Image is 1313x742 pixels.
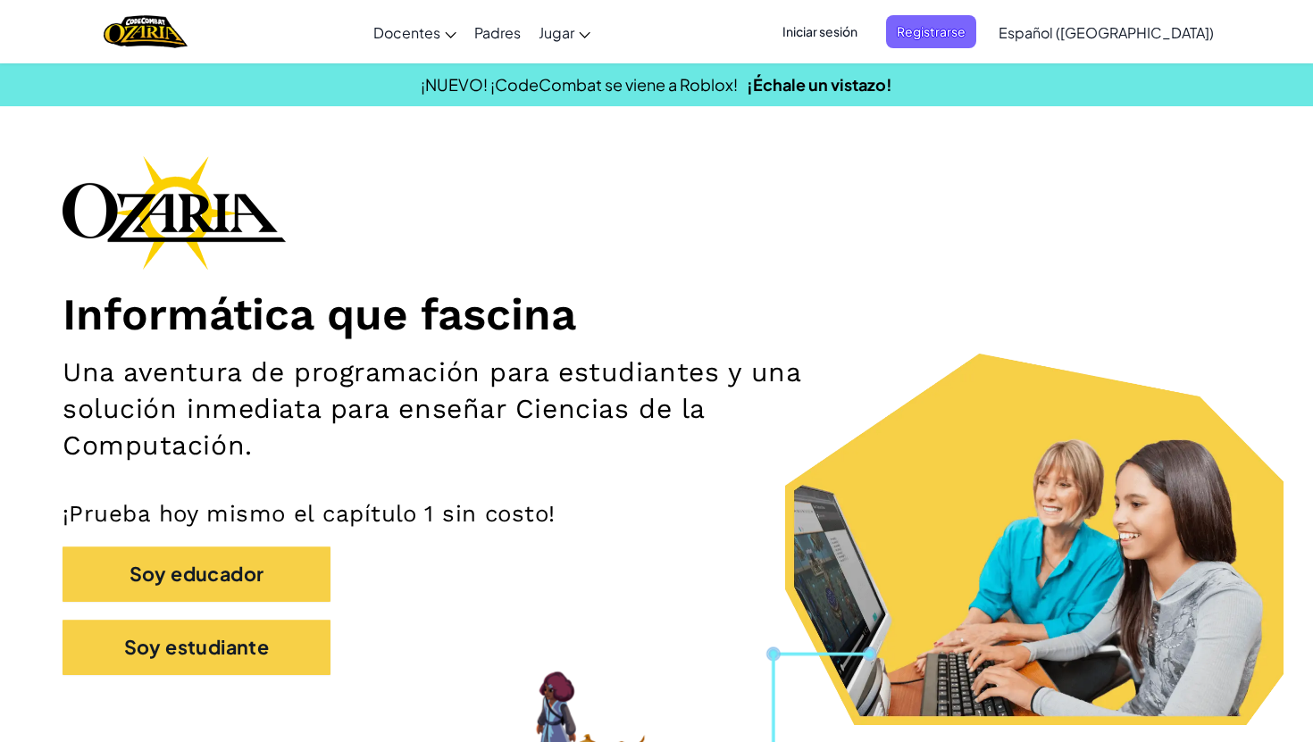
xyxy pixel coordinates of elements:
[886,15,976,48] button: Registrarse
[104,13,187,50] img: Home
[63,155,286,270] img: Ozaria branding logo
[63,546,330,602] button: Soy educador
[104,13,187,50] a: Ozaria by CodeCombat logo
[63,354,858,464] h2: Una aventura de programación para estudiantes y una solución inmediata para enseñar Ciencias de l...
[465,8,530,56] a: Padres
[373,23,440,42] span: Docentes
[63,499,1250,528] p: ¡Prueba hoy mismo el capítulo 1 sin costo!
[63,620,330,675] button: Soy estudiante
[421,74,738,95] span: ¡NUEVO! ¡CodeCombat se viene a Roblox!
[747,74,892,95] a: ¡Échale un vistazo!
[539,23,574,42] span: Jugar
[364,8,465,56] a: Docentes
[999,23,1214,42] span: Español ([GEOGRAPHIC_DATA])
[990,8,1223,56] a: Español ([GEOGRAPHIC_DATA])
[772,15,868,48] button: Iniciar sesión
[530,8,599,56] a: Jugar
[63,288,1250,341] h1: Informática que fascina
